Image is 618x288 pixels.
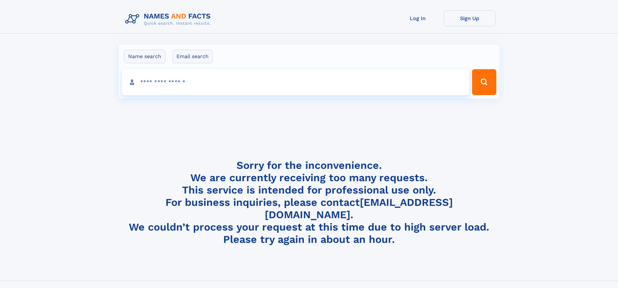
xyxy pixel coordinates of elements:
[392,10,444,26] a: Log In
[265,196,453,221] a: [EMAIL_ADDRESS][DOMAIN_NAME]
[122,69,469,95] input: search input
[172,50,213,63] label: Email search
[123,10,216,28] img: Logo Names and Facts
[472,69,496,95] button: Search Button
[444,10,496,26] a: Sign Up
[123,159,496,246] h4: Sorry for the inconvenience. We are currently receiving too many requests. This service is intend...
[124,50,165,63] label: Name search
